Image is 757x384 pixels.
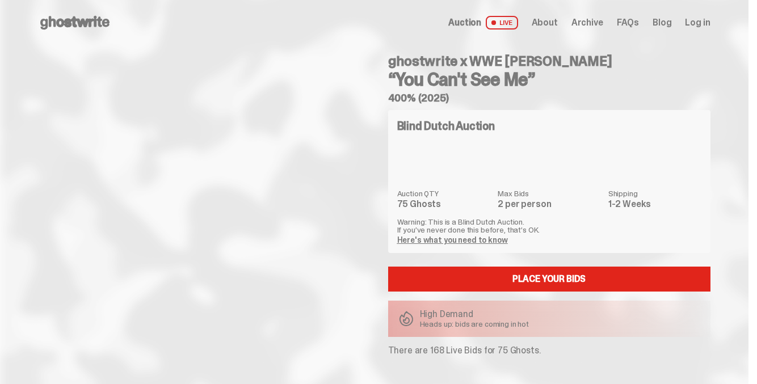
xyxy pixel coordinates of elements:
dt: Shipping [608,189,701,197]
a: Auction LIVE [448,16,518,29]
p: Heads up: bids are coming in hot [420,320,529,328]
h4: ghostwrite x WWE [PERSON_NAME] [388,54,710,68]
dd: 1-2 Weeks [608,200,701,209]
dt: Max Bids [498,189,601,197]
h5: 400% (2025) [388,93,710,103]
dd: 2 per person [498,200,601,209]
p: High Demand [420,310,529,319]
h4: Blind Dutch Auction [397,120,495,132]
dd: 75 Ghosts [397,200,491,209]
p: There are 168 Live Bids for 75 Ghosts. [388,346,710,355]
dt: Auction QTY [397,189,491,197]
span: Auction [448,18,481,27]
p: Warning: This is a Blind Dutch Auction. If you’ve never done this before, that’s OK. [397,218,701,234]
a: About [532,18,558,27]
a: Here's what you need to know [397,235,508,245]
a: Place your Bids [388,267,710,292]
a: Archive [571,18,603,27]
a: Blog [653,18,671,27]
a: FAQs [617,18,639,27]
span: LIVE [486,16,518,29]
a: Log in [685,18,710,27]
h3: “You Can't See Me” [388,70,710,88]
